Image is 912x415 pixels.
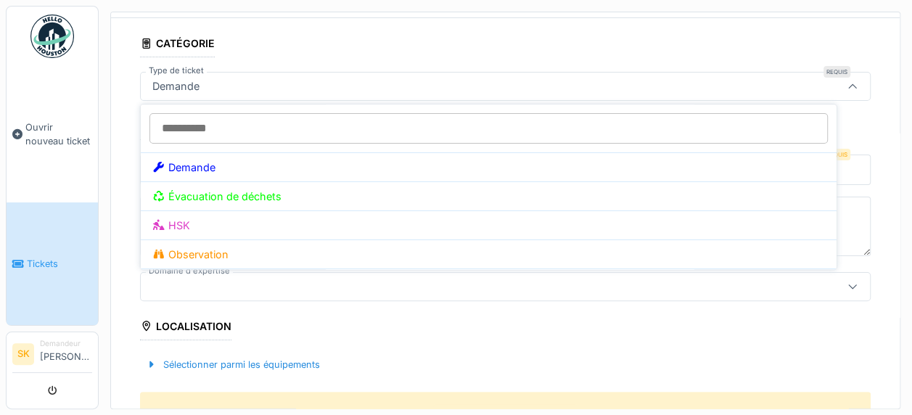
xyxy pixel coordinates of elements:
a: SK Demandeur[PERSON_NAME] [12,338,92,373]
div: Évacuation de déchets [152,189,282,205]
a: Ouvrir nouveau ticket [7,66,98,202]
label: Domaine d'expertise [146,265,233,277]
li: SK [12,343,34,365]
img: Badge_color-CXgf-gQk.svg [30,15,74,58]
div: Catégorie [140,33,215,57]
a: Tickets [7,202,98,325]
div: Demande [152,160,215,176]
li: [PERSON_NAME] [40,338,92,369]
div: HSK [152,218,190,234]
span: Tickets [27,257,92,271]
div: Requis [823,66,850,78]
div: Observation [152,247,229,263]
div: Demande [147,78,205,94]
span: Ouvrir nouveau ticket [25,120,92,148]
div: Demandeur [40,338,92,349]
div: Localisation [140,316,231,340]
label: Type de ticket [146,65,207,77]
div: Sélectionner parmi les équipements [140,355,326,374]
